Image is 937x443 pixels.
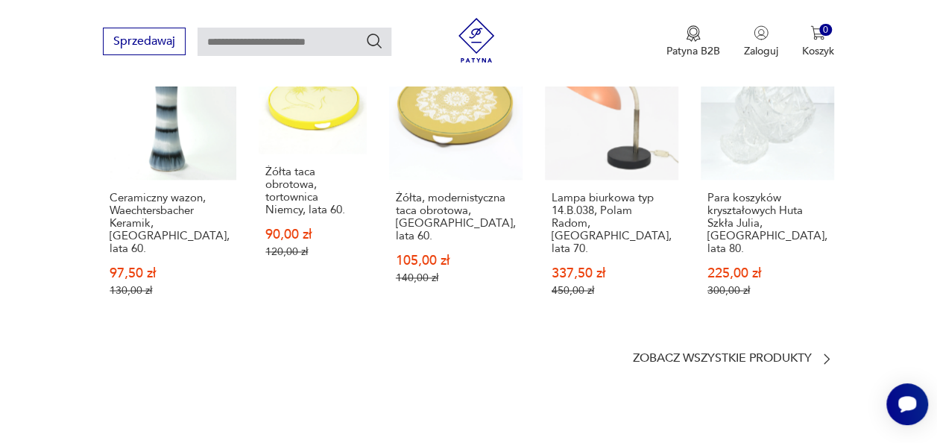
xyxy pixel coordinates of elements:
p: Zaloguj [744,44,778,58]
p: 225,00 zł [707,267,827,280]
iframe: Smartsupp widget button [886,383,928,425]
div: 0 [819,24,832,37]
p: Koszyk [802,44,834,58]
p: Zobacz wszystkie produkty [633,354,812,363]
a: SaleŻółta, modernistyczna taca obrotowa, Niemcy, lata 60.Żółta, modernistyczna taca obrotowa, [GE... [389,46,523,326]
p: Patyna B2B [666,44,720,58]
img: Ikonka użytkownika [754,25,769,40]
p: Lampa biurkowa typ 14.B.038, Polam Radom, [GEOGRAPHIC_DATA], lata 70. [552,192,672,255]
a: Zobacz wszystkie produkty [633,351,834,366]
p: 337,50 zł [552,267,672,280]
img: Ikona koszyka [810,25,825,40]
p: Żółta, modernistyczna taca obrotowa, [GEOGRAPHIC_DATA], lata 60. [396,192,516,242]
p: 300,00 zł [707,284,827,297]
a: Sprzedawaj [103,37,186,48]
button: Sprzedawaj [103,28,186,55]
button: 0Koszyk [802,25,834,58]
p: Żółta taca obrotowa, tortownica Niemcy, lata 60. [265,166,359,216]
a: SaleŻółta taca obrotowa, tortownica Niemcy, lata 60.Żółta taca obrotowa, tortownica Niemcy, lata ... [259,46,366,326]
img: Patyna - sklep z meblami i dekoracjami vintage [454,18,499,63]
p: 130,00 zł [110,284,230,297]
a: SaleCeramiczny wazon, Waechtersbacher Keramik, Niemcy, lata 60.Ceramiczny wazon, Waechtersbacher ... [103,46,236,326]
p: Ceramiczny wazon, Waechtersbacher Keramik, [GEOGRAPHIC_DATA], lata 60. [110,192,230,255]
a: Ikona medaluPatyna B2B [666,25,720,58]
button: Zaloguj [744,25,778,58]
p: 90,00 zł [265,228,359,241]
p: 97,50 zł [110,267,230,280]
button: Patyna B2B [666,25,720,58]
a: SaleLampa biurkowa typ 14.B.038, Polam Radom, Polska, lata 70.Lampa biurkowa typ 14.B.038, Polam ... [545,46,678,326]
button: Szukaj [365,32,383,50]
img: Ikona medalu [686,25,701,42]
p: 105,00 zł [396,254,516,267]
a: SalePara koszyków kryształowych Huta Szkła Julia, Polska, lata 80.Para koszyków kryształowych Hut... [701,46,834,326]
p: 450,00 zł [552,284,672,297]
p: 140,00 zł [396,271,516,284]
p: Para koszyków kryształowych Huta Szkła Julia, [GEOGRAPHIC_DATA], lata 80. [707,192,827,255]
p: 120,00 zł [265,245,359,258]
